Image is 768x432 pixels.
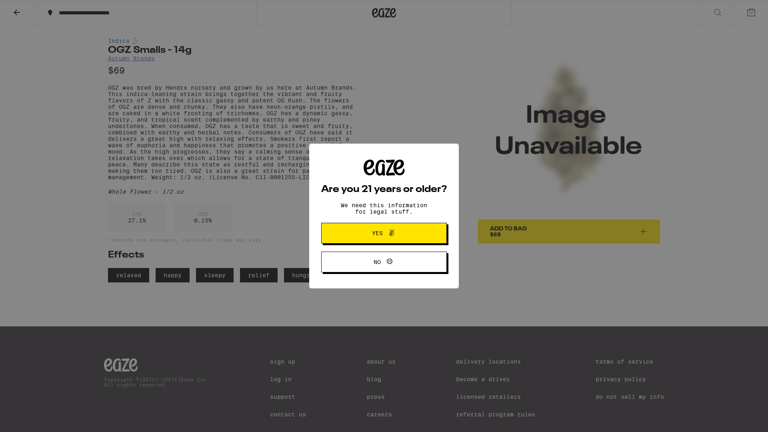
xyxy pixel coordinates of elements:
button: No [321,252,447,272]
h2: Are you 21 years or older? [321,185,447,194]
span: Yes [372,230,383,236]
iframe: Opens a widget where you can find more information [718,408,760,428]
button: Yes [321,223,447,244]
span: No [374,259,381,265]
p: We need this information for legal stuff. [334,202,434,215]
